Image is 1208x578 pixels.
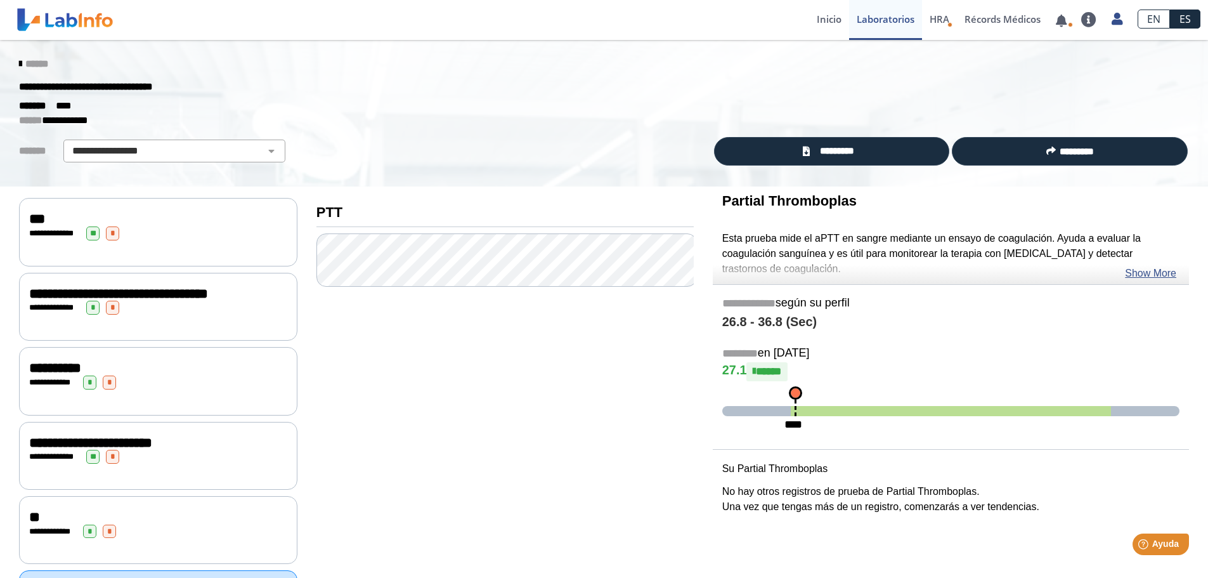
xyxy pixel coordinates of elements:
[722,362,1179,381] h4: 27.1
[1138,10,1170,29] a: EN
[1125,266,1176,281] a: Show More
[722,315,1179,330] h4: 26.8 - 36.8 (Sec)
[722,296,1179,311] h5: según su perfil
[722,231,1179,277] p: Esta prueba mide el aPTT en sangre mediante un ensayo de coagulación. Ayuda a evaluar la coagulac...
[1095,529,1194,564] iframe: Help widget launcher
[722,346,1179,361] h5: en [DATE]
[316,204,342,220] b: PTT
[722,484,1179,515] p: No hay otros registros de prueba de Partial Thromboplas. Una vez que tengas más de un registro, c...
[722,461,1179,476] p: Su Partial Thromboplas
[930,13,949,25] span: HRA
[1170,10,1200,29] a: ES
[722,193,857,209] b: Partial Thromboplas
